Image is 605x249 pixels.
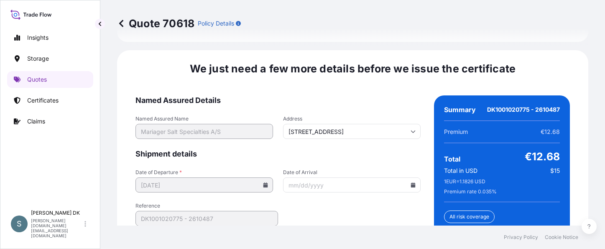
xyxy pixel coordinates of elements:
span: Address [283,116,421,122]
a: Certificates [7,92,93,109]
span: S [17,220,22,228]
p: Quotes [27,75,47,84]
a: Storage [7,50,93,67]
span: Summary [444,105,476,114]
a: Quotes [7,71,93,88]
span: $15 [550,167,560,175]
a: Privacy Policy [504,234,538,241]
input: mm/dd/yyyy [135,177,273,193]
span: Total [444,155,460,163]
a: Claims [7,113,93,130]
span: €12.68 [541,128,560,136]
span: DK1001020775 - 2610487 [487,105,560,114]
p: Certificates [27,96,59,105]
span: Date of Departure [135,169,273,176]
p: [PERSON_NAME][DOMAIN_NAME][EMAIL_ADDRESS][DOMAIN_NAME] [31,218,83,238]
span: €12.68 [525,150,560,163]
input: mm/dd/yyyy [283,177,421,193]
span: Reference [135,203,278,209]
span: Named Assured Details [135,95,421,105]
p: [PERSON_NAME] DK [31,210,83,216]
span: Date of Arrival [283,169,421,176]
p: Claims [27,117,45,126]
span: Shipment details [135,149,421,159]
input: Cargo owner address [283,124,421,139]
span: Named Assured Name [135,116,273,122]
a: Insights [7,29,93,46]
input: Your internal reference [135,211,278,226]
p: Policy Details [198,19,234,28]
div: All risk coverage [444,210,495,223]
p: Insights [27,33,49,42]
p: Storage [27,54,49,63]
span: Premium [444,128,468,136]
span: Premium rate 0.035 % [444,188,497,195]
a: Cookie Notice [545,234,578,241]
span: 1 EUR = 1.1826 USD [444,178,485,185]
span: We just need a few more details before we issue the certificate [190,62,516,75]
span: Total in USD [444,167,477,175]
p: Quote 70618 [117,17,194,30]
